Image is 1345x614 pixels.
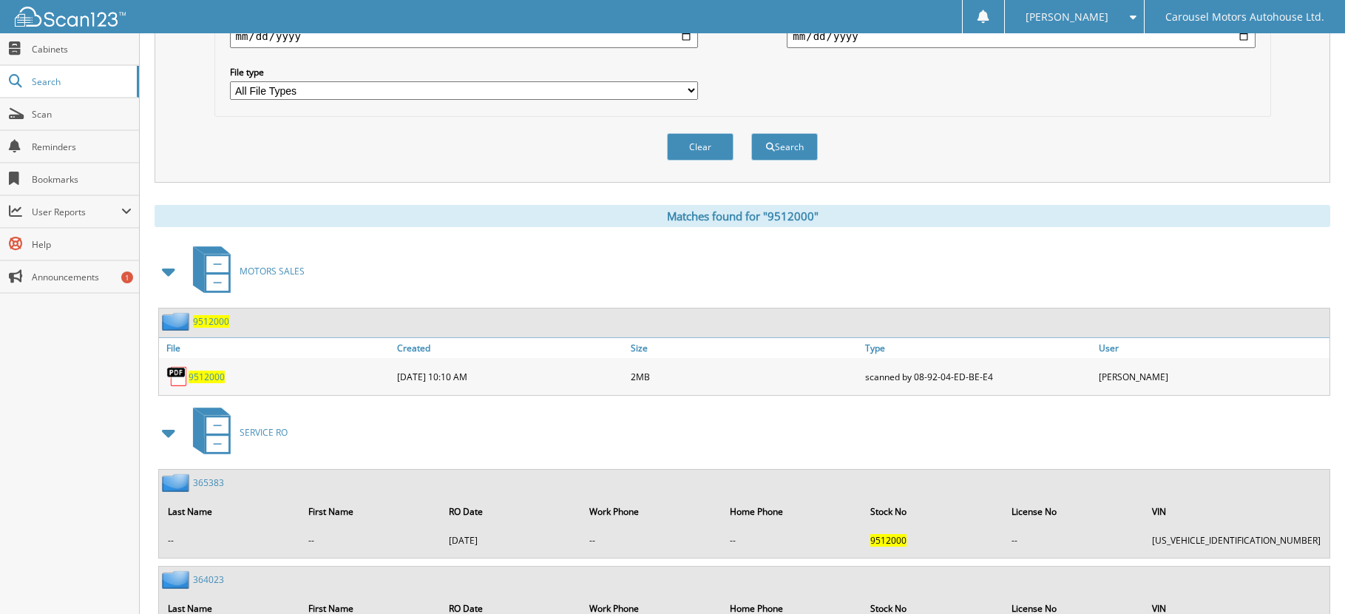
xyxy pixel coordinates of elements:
[627,338,861,358] a: Size
[393,362,628,391] div: [DATE] 10:10 AM
[32,271,132,283] span: Announcements
[787,24,1255,48] input: end
[193,315,229,328] a: 9512000
[160,496,299,527] th: Last Name
[667,133,734,161] button: Clear
[301,496,440,527] th: First Name
[32,173,132,186] span: Bookmarks
[1004,528,1143,553] td: --
[230,66,698,78] label: File type
[870,534,907,547] span: 9512000
[1095,362,1329,391] div: [PERSON_NAME]
[1026,13,1108,21] span: [PERSON_NAME]
[1165,13,1324,21] span: Carousel Motors Autohouse Ltd.
[155,205,1330,227] div: Matches found for "9512000"
[15,7,126,27] img: scan123-logo-white.svg
[627,362,861,391] div: 2MB
[722,528,861,553] td: --
[1004,496,1143,527] th: License No
[1271,543,1345,614] iframe: Chat Widget
[32,108,132,121] span: Scan
[240,265,305,277] span: MOTORS SALES
[193,573,224,586] a: 364023
[1145,496,1328,527] th: VIN
[582,528,721,553] td: --
[184,403,288,462] a: SERVICE RO
[393,338,628,358] a: Created
[230,24,698,48] input: start
[751,133,818,161] button: Search
[159,338,393,358] a: File
[162,473,193,492] img: folder2.png
[301,528,440,553] td: --
[441,496,580,527] th: RO Date
[441,528,580,553] td: [DATE]
[240,426,288,439] span: SERVICE RO
[162,570,193,589] img: folder2.png
[32,43,132,55] span: Cabinets
[184,242,305,300] a: MOTORS SALES
[32,75,129,88] span: Search
[582,496,721,527] th: Work Phone
[166,365,189,388] img: PDF.png
[162,312,193,331] img: folder2.png
[32,141,132,153] span: Reminders
[861,362,1096,391] div: scanned by 08-92-04-ED-BE-E4
[160,528,299,553] td: --
[32,238,132,251] span: Help
[121,271,133,283] div: 1
[193,476,224,489] a: 365383
[1095,338,1329,358] a: User
[1145,528,1328,553] td: [US_VEHICLE_IDENTIFICATION_NUMBER]
[189,371,225,383] a: 9512000
[863,496,1003,527] th: Stock No
[861,338,1096,358] a: Type
[722,496,861,527] th: Home Phone
[32,206,121,218] span: User Reports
